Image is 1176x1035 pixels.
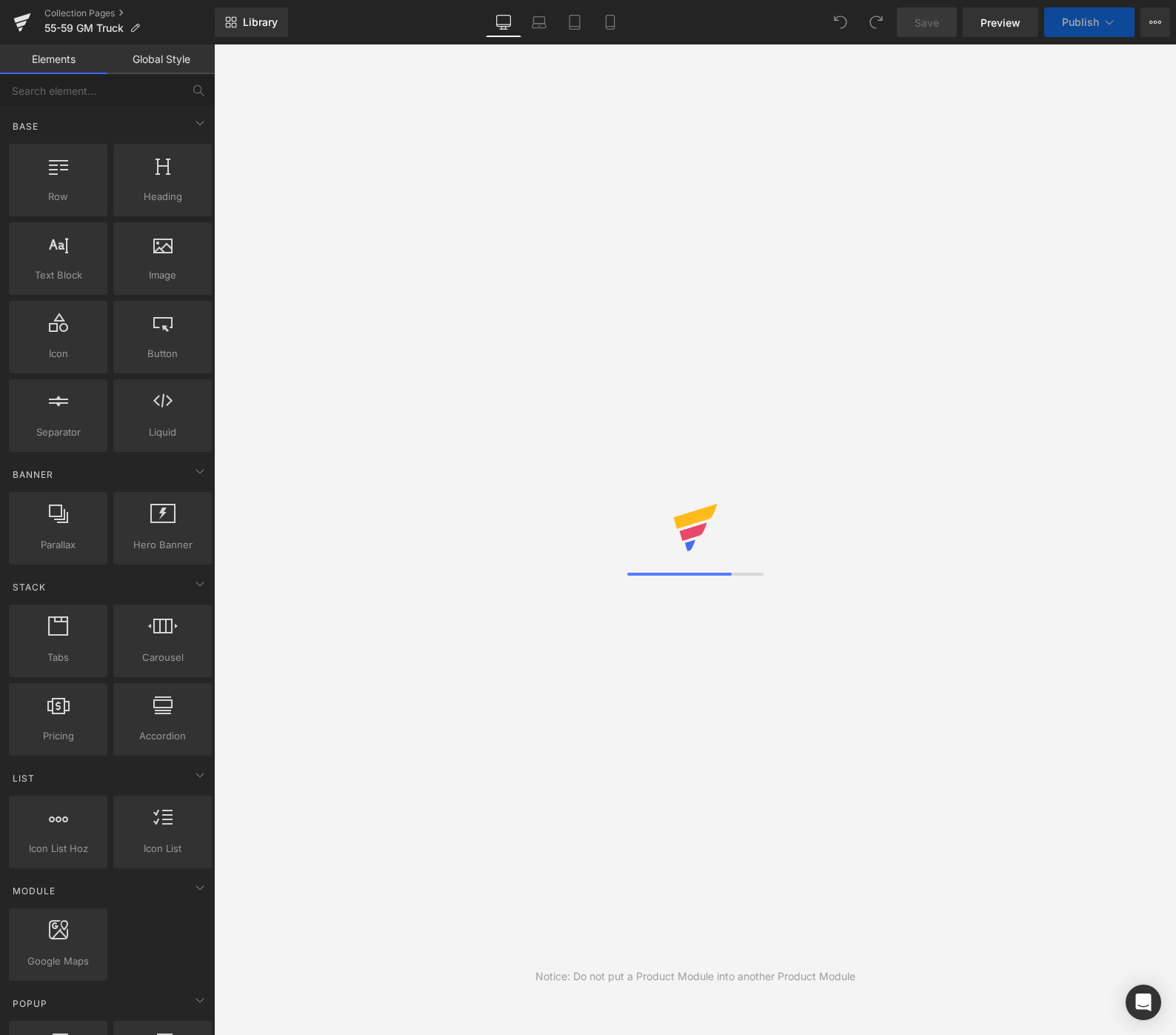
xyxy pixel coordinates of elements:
button: Redo [861,7,891,37]
span: Hero Banner [118,537,207,553]
span: Save [915,15,939,30]
a: Collection Pages [44,7,215,19]
span: Accordion [118,728,207,744]
span: Tabs [13,650,103,665]
a: New Library [215,7,288,37]
span: Publish [1062,16,1099,28]
span: Heading [118,189,207,204]
a: Laptop [521,7,557,37]
a: Desktop [486,7,521,37]
span: 55-59 GM Truck [44,22,124,34]
a: Tablet [557,7,592,37]
span: Popup [11,996,49,1011]
span: Stack [11,580,47,594]
button: More [1140,7,1170,37]
span: List [11,771,36,785]
span: Parallax [13,537,103,553]
span: Text Block [13,267,103,283]
span: Module [11,884,57,898]
button: Undo [826,7,855,37]
span: Icon List [118,841,207,856]
span: Google Maps [13,954,103,969]
a: Mobile [592,7,628,37]
a: Global Style [107,44,215,74]
span: Separator [13,425,103,440]
span: Library [243,16,278,29]
span: Carousel [118,650,207,665]
span: Icon List Hoz [13,841,103,856]
span: Pricing [13,728,103,744]
button: Publish [1044,7,1135,37]
span: Row [13,189,103,204]
span: Base [11,119,40,133]
a: Preview [963,7,1038,37]
span: Preview [980,15,1020,30]
span: Icon [13,346,103,362]
span: Banner [11,467,55,482]
span: Liquid [118,425,207,440]
span: Button [118,346,207,362]
div: Notice: Do not put a Product Module into another Product Module [535,968,855,985]
span: Image [118,267,207,283]
div: Open Intercom Messenger [1126,985,1161,1020]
